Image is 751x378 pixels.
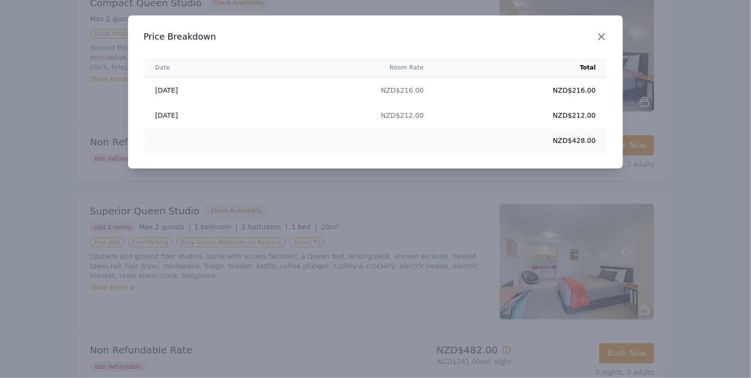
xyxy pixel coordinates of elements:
th: Total [435,58,607,78]
td: NZD$212.00 [263,103,435,128]
td: NZD$216.00 [263,78,435,103]
td: NZD$212.00 [435,103,607,128]
th: Date [144,58,263,78]
th: Room Rate [263,58,435,78]
h3: Price Breakdown [144,31,607,42]
td: [DATE] [144,103,263,128]
td: [DATE] [144,78,263,103]
td: NZD$216.00 [435,78,607,103]
td: NZD$428.00 [435,128,607,153]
